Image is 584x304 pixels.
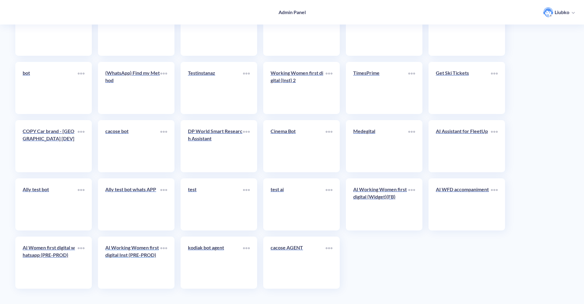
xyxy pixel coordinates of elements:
[353,186,408,223] a: AI Working Women first digital (Widget)(FB)
[188,244,243,281] a: kodiak bot agent
[105,186,160,223] a: Ally test bot whats APP
[353,69,408,107] a: TimesPrime
[188,127,243,165] a: DP World Smart Research Assistant
[188,127,243,142] p: DP World Smart Research Assistant
[188,244,243,251] p: kodiak bot agent
[271,127,326,135] p: Cinema Bot
[105,186,160,193] p: Ally test bot whats APP
[23,244,78,259] p: AI Women first digital whatsapp (PRE-PROD)
[353,69,408,77] p: TimesPrime
[279,9,306,15] h4: Admin Panel
[188,186,243,193] p: test
[23,186,78,223] a: Ally test bot
[543,7,553,17] img: user photo
[436,127,491,135] p: AI Assistant for FleetUp
[271,244,326,251] p: cacose AGENT
[271,127,326,165] a: Cinema Bot
[436,186,491,223] a: AI WFD accompaniment
[23,244,78,281] a: AI Women first digital whatsapp (PRE-PROD)
[188,186,243,223] a: test
[271,69,326,84] p: Working Women first digital (Inst) 2
[23,11,78,48] a: Restaurant Test chatbot
[436,186,491,193] p: AI WFD accompaniment
[23,186,78,193] p: Ally test bot
[540,7,578,18] button: user photoLiubko
[436,11,491,48] a: Find my Method
[271,244,326,281] a: cacose AGENT
[188,69,243,107] a: Testinstanaz
[271,186,326,223] a: test ai
[353,127,408,165] a: Medegital
[271,69,326,107] a: Working Women first digital (Inst) 2
[271,11,326,48] a: 1
[436,69,491,107] a: Get Ski Tickets
[436,69,491,77] p: Get Ski Tickets
[353,186,408,200] p: AI Working Women first digital (Widget)(FB)
[23,127,78,165] a: COPY Car brand - [GEOGRAPHIC_DATA] [DEV]
[105,244,160,259] p: AI Working Women first digital Inst (PRE-PROD)
[105,127,160,165] a: cacose bot
[105,69,160,107] a: (WhatsApp) Find my Method
[23,69,78,107] a: bot
[353,11,408,48] a: bot1
[555,9,569,16] p: Liubko
[105,69,160,84] p: (WhatsApp) Find my Method
[23,69,78,77] p: bot
[23,127,78,142] p: COPY Car brand - [GEOGRAPHIC_DATA] [DEV]
[271,186,326,193] p: test ai
[105,11,160,48] a: [DOMAIN_NAME]
[436,127,491,165] a: AI Assistant for FleetUp
[105,244,160,281] a: AI Working Women first digital Inst (PRE-PROD)
[188,69,243,77] p: Testinstanaz
[353,127,408,135] p: Medegital
[105,127,160,135] p: cacose bot
[188,11,243,48] a: COP28 AI Assistant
